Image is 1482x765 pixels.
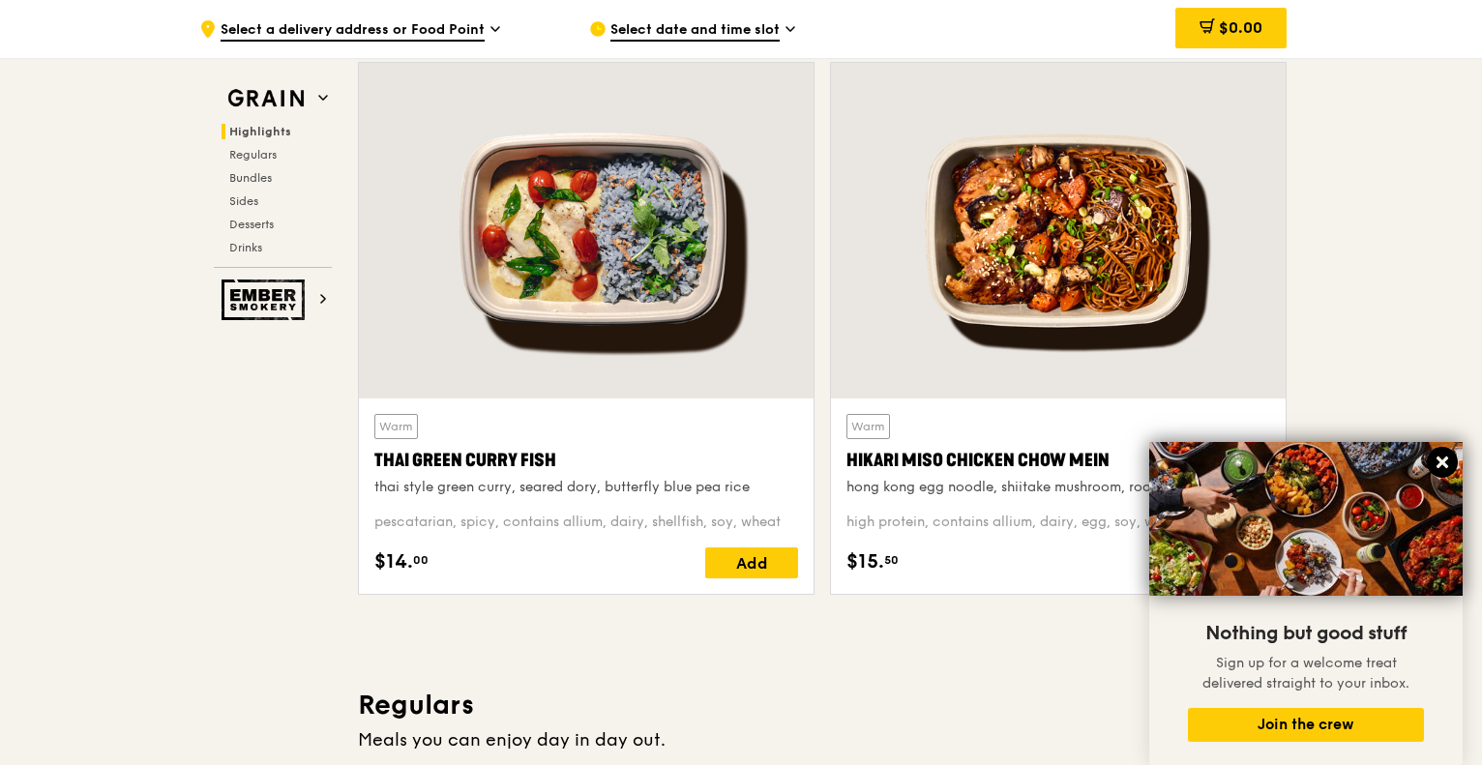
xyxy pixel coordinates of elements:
span: Nothing but good stuff [1205,622,1407,645]
span: $0.00 [1219,18,1262,37]
span: Select date and time slot [610,20,780,42]
span: 50 [884,552,899,568]
button: Close [1427,447,1458,478]
span: Highlights [229,125,291,138]
span: Desserts [229,218,274,231]
span: 00 [413,552,429,568]
span: Drinks [229,241,262,254]
span: $14. [374,547,413,576]
img: Ember Smokery web logo [222,280,311,320]
span: Bundles [229,171,272,185]
span: Regulars [229,148,277,162]
div: Add [705,547,798,578]
span: Sign up for a welcome treat delivered straight to your inbox. [1202,655,1409,691]
div: Thai Green Curry Fish [374,447,798,474]
div: Hikari Miso Chicken Chow Mein [846,447,1270,474]
div: hong kong egg noodle, shiitake mushroom, roasted carrot [846,478,1270,497]
div: pescatarian, spicy, contains allium, dairy, shellfish, soy, wheat [374,513,798,532]
span: Select a delivery address or Food Point [221,20,485,42]
span: $15. [846,547,884,576]
img: Grain web logo [222,81,311,116]
div: thai style green curry, seared dory, butterfly blue pea rice [374,478,798,497]
div: Meals you can enjoy day in day out. [358,726,1287,753]
div: Warm [846,414,890,439]
img: DSC07876-Edit02-Large.jpeg [1149,442,1463,596]
h3: Regulars [358,688,1287,722]
div: Warm [374,414,418,439]
span: Sides [229,194,258,208]
div: high protein, contains allium, dairy, egg, soy, wheat [846,513,1270,532]
button: Join the crew [1188,708,1424,742]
